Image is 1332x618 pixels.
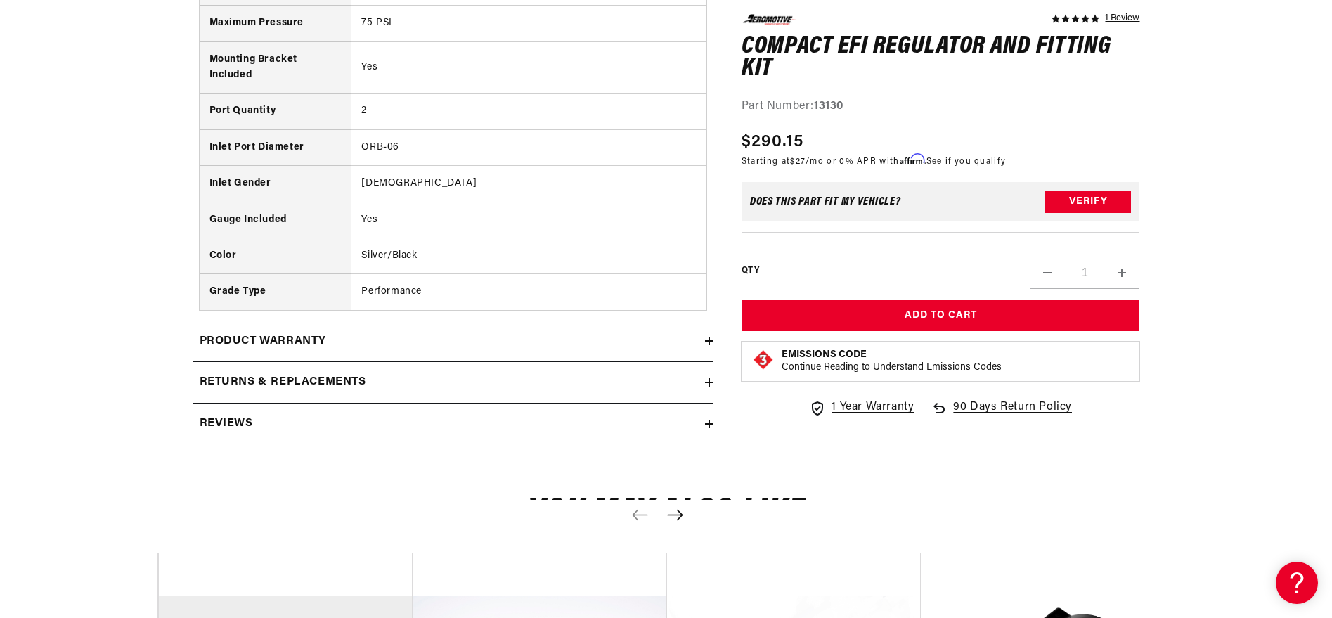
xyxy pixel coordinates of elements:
[200,333,327,351] h2: Product warranty
[200,129,351,165] th: Inlet Port Diameter
[750,196,901,207] div: Does This part fit My vehicle?
[1105,14,1139,24] a: 1 reviews
[625,500,656,531] button: Previous slide
[832,399,914,417] span: 1 Year Warranty
[193,404,713,444] summary: Reviews
[351,6,706,41] td: 75 PSI
[200,415,253,433] h2: Reviews
[200,166,351,202] th: Inlet Gender
[1045,191,1131,213] button: Verify
[926,157,1006,166] a: See if you qualify - Learn more about Affirm Financing (opens in modal)
[742,155,1006,168] p: Starting at /mo or 0% APR with .
[351,41,706,94] td: Yes
[193,362,713,403] summary: Returns & replacements
[200,274,351,310] th: Grade Type
[809,399,914,417] a: 1 Year Warranty
[742,97,1140,115] div: Part Number:
[351,274,706,310] td: Performance
[953,399,1072,431] span: 90 Days Return Policy
[200,238,351,273] th: Color
[782,349,867,360] strong: Emissions Code
[200,6,351,41] th: Maximum Pressure
[782,361,1002,374] p: Continue Reading to Understand Emissions Codes
[200,41,351,94] th: Mounting Bracket Included
[200,373,366,392] h2: Returns & replacements
[193,321,713,362] summary: Product warranty
[660,500,691,531] button: Next slide
[200,202,351,238] th: Gauge Included
[742,35,1140,79] h1: Compact EFI Regulator and Fitting Kit
[351,94,706,129] td: 2
[351,166,706,202] td: [DEMOGRAPHIC_DATA]
[931,399,1072,431] a: 90 Days Return Policy
[351,238,706,273] td: Silver/Black
[790,157,806,166] span: $27
[351,202,706,238] td: Yes
[742,129,803,155] span: $290.15
[782,349,1002,374] button: Emissions CodeContinue Reading to Understand Emissions Codes
[742,264,759,276] label: QTY
[742,300,1140,332] button: Add to Cart
[200,94,351,129] th: Port Quantity
[752,349,775,371] img: Emissions code
[814,100,843,111] strong: 13130
[351,129,706,165] td: ORB-06
[157,498,1175,531] h2: You may also like
[900,154,924,165] span: Affirm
